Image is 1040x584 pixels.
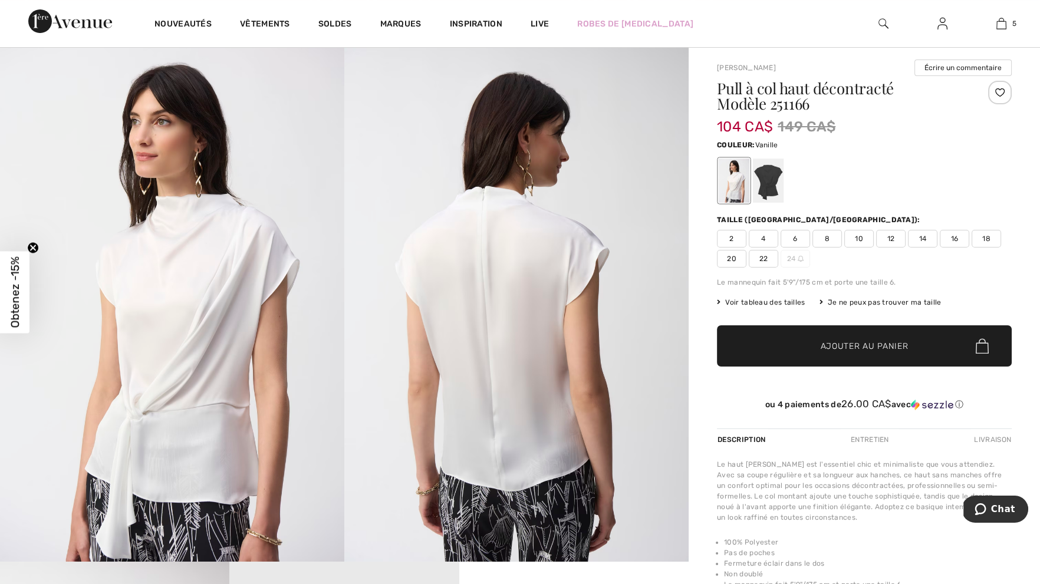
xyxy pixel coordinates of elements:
div: Description [717,429,768,450]
button: Close teaser [27,242,39,253]
span: Couleur: [717,141,755,149]
div: ou 4 paiements de avec [717,398,1012,410]
span: 10 [844,230,874,248]
img: recherche [878,17,888,31]
img: ring-m.svg [798,256,804,262]
span: 14 [908,230,937,248]
li: Fermeture éclair dans le dos [724,558,1012,569]
span: 5 [1012,18,1016,29]
span: Vanille [755,141,778,149]
span: 8 [812,230,842,248]
div: Le haut [PERSON_NAME] est l'essentiel chic et minimaliste que vous attendiez. Avec sa coupe régul... [717,459,1012,523]
button: Ajouter au panier [717,325,1012,367]
iframe: Ouvre un widget dans lequel vous pouvez chatter avec l’un de nos agents [963,496,1028,525]
h1: Pull à col haut décontracté Modèle 251166 [717,81,963,111]
div: Vanille [719,159,749,203]
div: ou 4 paiements de26.00 CA$avecSezzle Cliquez pour en savoir plus sur Sezzle [717,398,1012,414]
span: Obtenez -15% [8,256,22,328]
a: Robes de [MEDICAL_DATA] [577,18,693,30]
img: Mon panier [996,17,1006,31]
span: 4 [749,230,778,248]
div: Le mannequin fait 5'9"/175 cm et porte une taille 6. [717,277,1012,288]
a: [PERSON_NAME] [717,64,776,72]
span: 149 CA$ [778,116,835,137]
span: 12 [876,230,906,248]
span: Voir tableau des tailles [717,297,805,308]
a: Vêtements [240,19,290,31]
li: Pas de poches [724,547,1012,558]
span: Ajouter au panier [821,340,909,352]
a: Soldes [318,19,352,31]
span: Inspiration [450,19,502,31]
span: 16 [940,230,969,248]
span: 18 [972,230,1001,248]
a: Nouveautés [154,19,212,31]
div: Taille ([GEOGRAPHIC_DATA]/[GEOGRAPHIC_DATA]): [717,215,923,225]
a: 5 [972,17,1030,31]
img: Pull &agrave; Col Haut D&eacute;contract&eacute; mod&egrave;le 251166. 2 [344,45,689,561]
li: Non doublé [724,569,1012,579]
img: Mes infos [937,17,947,31]
span: 6 [781,230,810,248]
span: 22 [749,250,778,268]
span: 26.00 CA$ [841,398,891,410]
span: 24 [781,250,810,268]
img: 1ère Avenue [28,9,112,33]
a: Se connecter [928,17,957,31]
span: 2 [717,230,746,248]
img: Bag.svg [976,339,989,354]
div: Je ne peux pas trouver ma taille [820,297,942,308]
div: Entretien [841,429,899,450]
span: 104 CA$ [717,107,773,135]
div: Noir [753,159,784,203]
a: Live [531,18,549,30]
button: Écrire un commentaire [914,60,1012,76]
div: Livraison [971,429,1012,450]
li: 100% Polyester [724,537,1012,547]
a: Marques [380,19,422,31]
span: 20 [717,250,746,268]
img: Sezzle [911,400,953,410]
